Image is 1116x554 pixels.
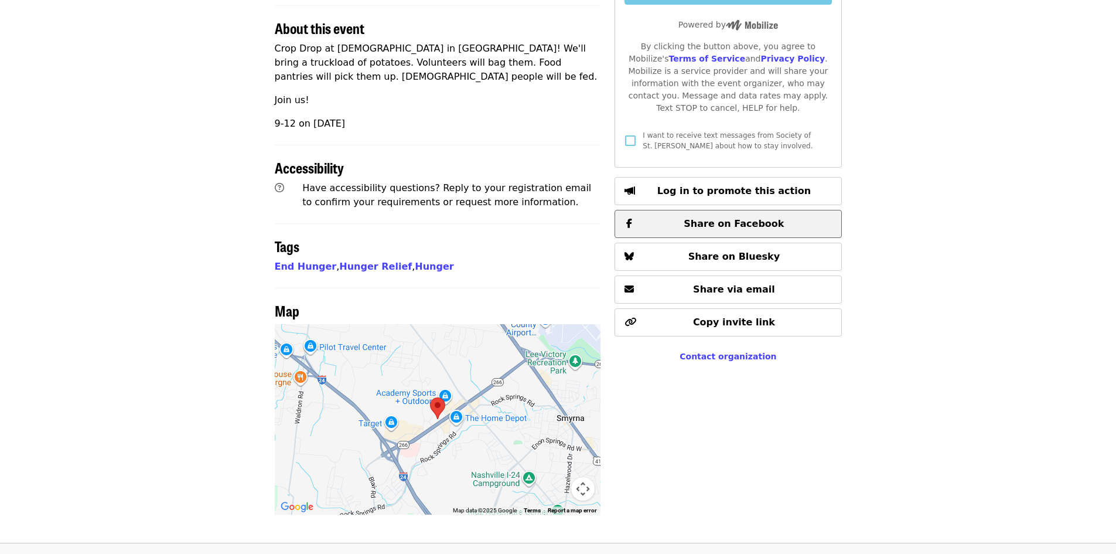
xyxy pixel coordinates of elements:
[275,93,601,107] p: Join us!
[275,117,601,131] p: 9-12 on [DATE]
[302,182,591,208] span: Have accessibility questions? Reply to your registration email to confirm your requirements or re...
[275,157,344,178] span: Accessibility
[693,317,775,328] span: Copy invite link
[615,210,841,238] button: Share on Facebook
[275,236,299,256] span: Tags
[668,54,745,63] a: Terms of Service
[571,477,595,501] button: Map camera controls
[684,218,784,229] span: Share on Facebook
[278,499,316,515] img: Google
[524,507,541,514] a: Terms (opens in new tab)
[657,185,811,196] span: Log in to promote this action
[339,261,415,272] span: ,
[615,177,841,205] button: Log in to promote this action
[275,42,601,84] p: Crop Drop at [DEMOGRAPHIC_DATA] in [GEOGRAPHIC_DATA]! We'll bring a truckload of potatoes. Volunt...
[678,20,778,29] span: Powered by
[339,261,412,272] a: Hunger Relief
[624,40,831,114] div: By clicking the button above, you agree to Mobilize's and . Mobilize is a service provider and wi...
[615,243,841,271] button: Share on Bluesky
[688,251,780,262] span: Share on Bluesky
[278,499,316,515] a: Open this area in Google Maps (opens a new window)
[275,182,284,193] i: question-circle icon
[275,261,337,272] a: End Hunger
[275,18,364,38] span: About this event
[548,507,597,514] a: Report a map error
[275,261,340,272] span: ,
[415,261,453,272] a: Hunger
[275,300,299,321] span: Map
[726,20,778,30] img: Powered by Mobilize
[615,308,841,337] button: Copy invite link
[643,131,813,150] span: I want to receive text messages from Society of St. [PERSON_NAME] about how to stay involved.
[693,284,775,295] span: Share via email
[760,54,825,63] a: Privacy Policy
[680,352,776,361] a: Contact organization
[615,276,841,304] button: Share via email
[453,507,517,514] span: Map data ©2025 Google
